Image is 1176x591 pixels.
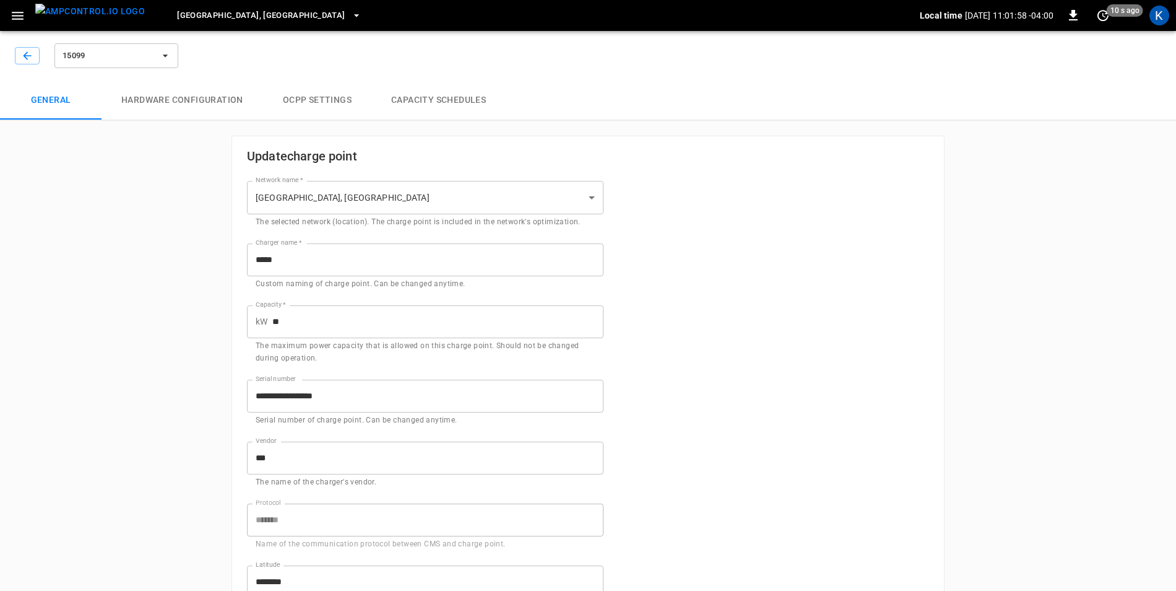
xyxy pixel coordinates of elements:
[256,315,267,328] p: kW
[35,4,145,19] img: ampcontrol.io logo
[256,498,281,508] label: Protocol
[172,4,366,28] button: [GEOGRAPHIC_DATA], [GEOGRAPHIC_DATA]
[256,538,595,551] p: Name of the communication protocol between CMS and charge point.
[54,43,178,68] button: 15099
[1107,4,1143,17] span: 10 s ago
[256,216,595,229] p: The selected network (location). The charge point is included in the network's optimization.
[177,9,345,23] span: [GEOGRAPHIC_DATA], [GEOGRAPHIC_DATA]
[965,9,1053,22] p: [DATE] 11:01:58 -04:00
[102,81,263,120] button: Hardware configuration
[371,81,506,120] button: Capacity Schedules
[256,560,280,570] label: Latitude
[1093,6,1113,25] button: set refresh interval
[63,49,154,63] span: 15099
[256,175,303,185] label: Network name
[256,414,595,427] p: Serial number of charge point. Can be changed anytime.
[920,9,962,22] p: Local time
[1149,6,1169,25] div: profile-icon
[247,146,603,166] h6: Update charge point
[256,374,296,384] label: Serial number
[256,238,301,248] label: Charger name
[263,81,371,120] button: OCPP settings
[256,278,595,291] p: Custom naming of charge point. Can be changed anytime.
[256,300,286,310] label: Capacity
[256,340,595,365] p: The maximum power capacity that is allowed on this charge point. Should not be changed during ope...
[247,181,603,214] div: [GEOGRAPHIC_DATA], [GEOGRAPHIC_DATA]
[256,476,595,489] p: The name of the charger's vendor.
[256,436,277,446] label: Vendor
